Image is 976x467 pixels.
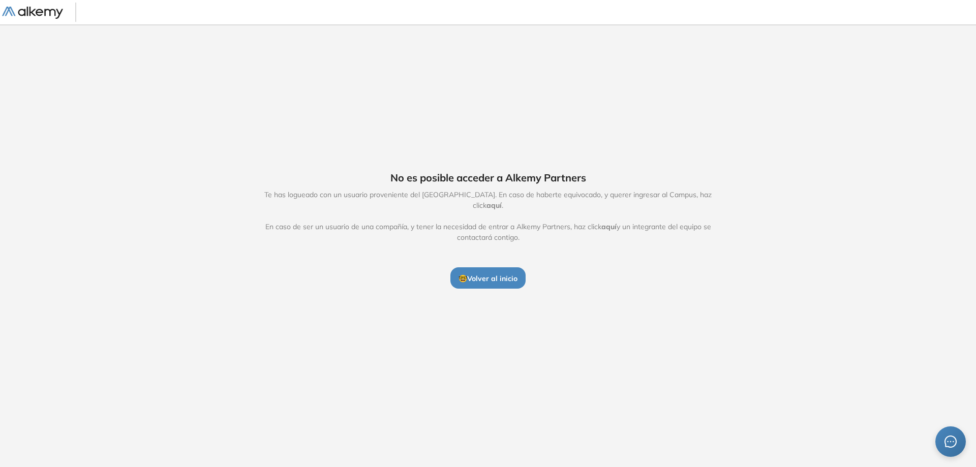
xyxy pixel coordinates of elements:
[390,170,586,185] span: No es posible acceder a Alkemy Partners
[450,267,526,289] button: 🤓Volver al inicio
[2,7,63,19] img: Logo
[486,201,502,210] span: aquí
[459,274,517,283] span: 🤓 Volver al inicio
[944,435,957,448] span: message
[601,222,617,231] span: aquí
[254,190,722,243] span: Te has logueado con un usuario proveniente del [GEOGRAPHIC_DATA]. En caso de haberte equivocado, ...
